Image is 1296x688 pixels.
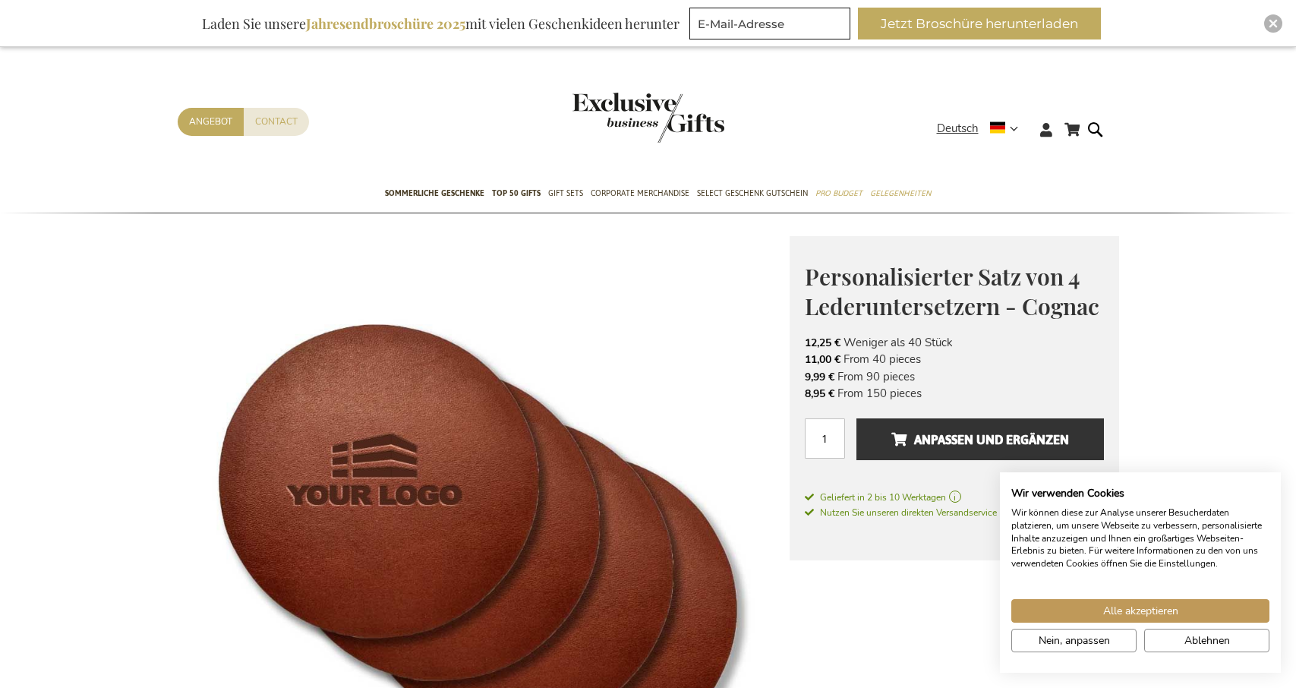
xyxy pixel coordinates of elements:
[937,120,1028,137] div: Deutsch
[891,428,1069,452] span: Anpassen und ergänzen
[689,8,850,39] input: E-Mail-Adresse
[1264,14,1282,33] div: Close
[195,8,686,39] div: Laden Sie unsere mit vielen Geschenkideen herunter
[1011,599,1269,623] button: Akzeptieren Sie alle cookies
[805,507,997,519] span: Nutzen Sie unseren direkten Versandservice
[805,261,1099,321] span: Personalisierter Satz von 4 Lederuntersetzern - Cognac
[856,418,1103,460] button: Anpassen und ergänzen
[1011,507,1269,570] p: Wir können diese zur Analyse unserer Besucherdaten platzieren, um unsere Webseite zu verbessern, ...
[697,185,808,201] span: Select Geschenk Gutschein
[937,120,979,137] span: Deutsch
[1039,633,1110,649] span: Nein, anpassen
[178,108,244,136] a: Angebot
[805,351,1104,368] li: From 40 pieces
[244,108,309,136] a: Contact
[548,185,583,201] span: Gift Sets
[858,8,1101,39] button: Jetzt Broschüre herunterladen
[815,185,862,201] span: Pro Budget
[1103,603,1178,619] span: Alle akzeptieren
[805,370,834,384] span: 9,99 €
[1011,629,1137,652] button: cookie Einstellungen anpassen
[805,491,1104,504] a: Geliefert in 2 bis 10 Werktagen
[805,418,845,459] input: Menge
[572,93,648,143] a: store logo
[805,334,1104,351] li: Weniger als 40 Stück
[1184,633,1230,649] span: Ablehnen
[572,93,724,143] img: Exclusive Business gifts logo
[805,336,840,350] span: 12,25 €
[1144,629,1269,652] button: Alle verweigern cookies
[689,8,855,44] form: marketing offers and promotions
[870,185,931,201] span: Gelegenheiten
[492,185,541,201] span: TOP 50 Gifts
[385,185,484,201] span: Sommerliche geschenke
[805,387,834,401] span: 8,95 €
[1011,487,1269,500] h2: Wir verwenden Cookies
[805,504,997,519] a: Nutzen Sie unseren direkten Versandservice
[805,385,1104,402] li: From 150 pieces
[591,185,689,201] span: Corporate Merchandise
[306,14,465,33] b: Jahresendbroschüre 2025
[805,368,1104,385] li: From 90 pieces
[805,352,840,367] span: 11,00 €
[1269,19,1278,28] img: Close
